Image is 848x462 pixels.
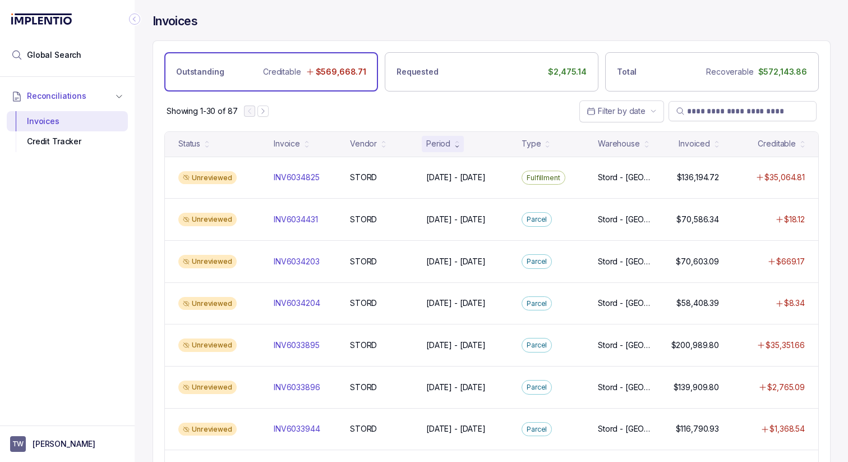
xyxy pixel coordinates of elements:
[274,423,320,434] p: INV6033944
[274,256,320,267] p: INV6034203
[350,138,377,149] div: Vendor
[350,214,377,225] p: STORD
[598,340,652,351] p: Stord - [GEOGRAPHIC_DATA]
[178,297,237,310] div: Unreviewed
[263,66,301,77] p: Creditable
[426,214,486,225] p: [DATE] - [DATE]
[274,298,320,309] p: INV6034204
[27,49,81,61] span: Global Search
[426,298,486,309] p: [DATE] - [DATE]
[579,100,664,122] button: Date Range Picker
[767,382,805,393] p: $2,765.09
[426,172,486,183] p: [DATE] - [DATE]
[676,214,719,225] p: $70,586.34
[671,340,719,351] p: $200,989.80
[676,298,719,309] p: $58,408.39
[153,13,197,29] h4: Invoices
[758,138,796,149] div: Creditable
[522,138,541,149] div: Type
[598,382,652,393] p: Stord - [GEOGRAPHIC_DATA]
[33,438,95,450] p: [PERSON_NAME]
[397,66,439,77] p: Requested
[426,423,486,434] p: [DATE] - [DATE]
[598,138,640,149] div: Warehouse
[679,138,710,149] div: Invoiced
[350,382,377,393] p: STORD
[598,298,652,309] p: Stord - [GEOGRAPHIC_DATA]
[784,298,805,309] p: $8.34
[426,382,486,393] p: [DATE] - [DATE]
[167,106,237,117] div: Remaining page entries
[178,138,200,149] div: Status
[764,172,805,183] p: $35,064.81
[587,106,646,117] search: Date Range Picker
[527,256,547,267] p: Parcel
[617,66,637,77] p: Total
[426,340,486,351] p: [DATE] - [DATE]
[257,106,269,117] button: Next Page
[527,298,547,309] p: Parcel
[674,382,719,393] p: $139,909.80
[784,214,805,225] p: $18.12
[598,423,652,434] p: Stord - [GEOGRAPHIC_DATA]
[527,340,547,351] p: Parcel
[706,66,753,77] p: Recoverable
[10,436,125,452] button: User initials[PERSON_NAME]
[676,423,719,434] p: $116,790.93
[776,256,805,267] p: $669.17
[598,172,652,183] p: Stord - [GEOGRAPHIC_DATA]
[350,423,377,434] p: STORD
[274,214,318,225] p: INV6034431
[527,424,547,435] p: Parcel
[16,111,119,131] div: Invoices
[426,256,486,267] p: [DATE] - [DATE]
[178,171,237,185] div: Unreviewed
[7,84,128,108] button: Reconciliations
[128,12,141,26] div: Collapse Icon
[176,66,224,77] p: Outstanding
[167,106,237,117] p: Showing 1-30 of 87
[274,340,320,351] p: INV6033895
[316,66,366,77] p: $569,668.71
[350,172,377,183] p: STORD
[677,172,719,183] p: $136,194.72
[766,340,805,351] p: $35,351.66
[527,382,547,393] p: Parcel
[758,66,807,77] p: $572,143.86
[27,90,86,102] span: Reconciliations
[7,109,128,154] div: Reconciliations
[676,256,719,267] p: $70,603.09
[598,256,652,267] p: Stord - [GEOGRAPHIC_DATA]
[178,213,237,226] div: Unreviewed
[178,255,237,268] div: Unreviewed
[527,214,547,225] p: Parcel
[178,339,237,352] div: Unreviewed
[178,381,237,394] div: Unreviewed
[769,423,805,434] p: $1,368.54
[16,131,119,152] div: Credit Tracker
[274,138,300,149] div: Invoice
[350,256,377,267] p: STORD
[527,172,560,184] p: Fulfillment
[598,214,652,225] p: Stord - [GEOGRAPHIC_DATA]
[598,106,646,116] span: Filter by date
[350,298,377,309] p: STORD
[274,382,320,393] p: INV6033896
[10,436,26,452] span: User initials
[274,172,320,183] p: INV6034825
[548,66,587,77] p: $2,475.14
[178,423,237,436] div: Unreviewed
[426,138,450,149] div: Period
[350,340,377,351] p: STORD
